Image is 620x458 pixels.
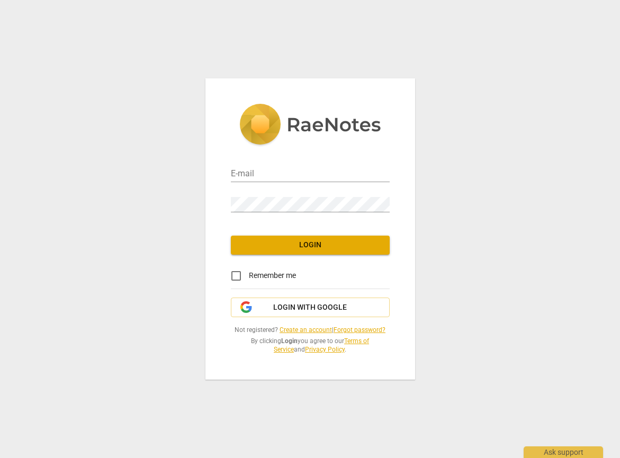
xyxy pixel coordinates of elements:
[239,104,381,147] img: 5ac2273c67554f335776073100b6d88f.svg
[273,302,347,313] span: Login with Google
[231,337,390,354] span: By clicking you agree to our and .
[524,446,603,458] div: Ask support
[239,240,381,250] span: Login
[280,326,332,334] a: Create an account
[249,270,296,281] span: Remember me
[305,346,345,353] a: Privacy Policy
[231,298,390,318] button: Login with Google
[334,326,385,334] a: Forgot password?
[231,326,390,335] span: Not registered? |
[231,236,390,255] button: Login
[281,337,298,345] b: Login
